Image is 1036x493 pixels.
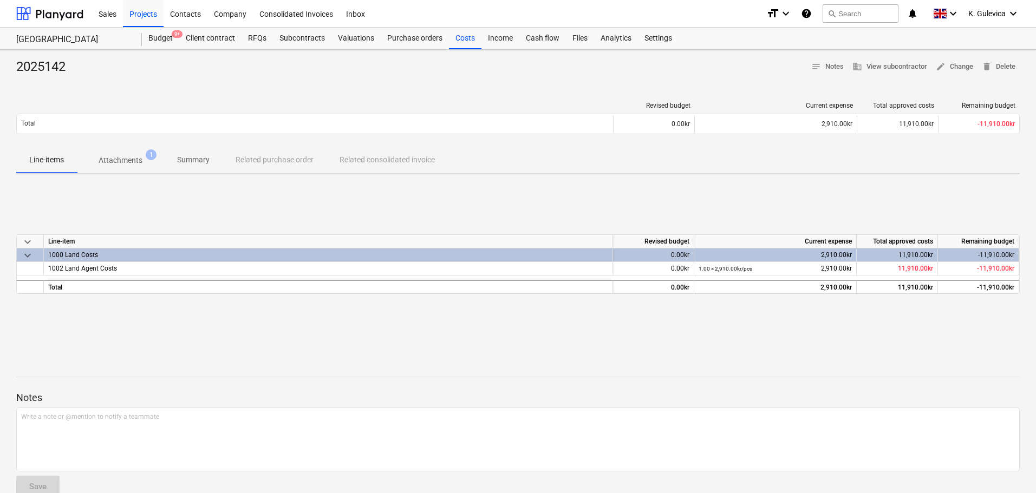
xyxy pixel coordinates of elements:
div: Budget [142,28,179,49]
div: 2,910.00kr [699,120,852,128]
button: Notes [807,58,848,75]
button: Delete [978,58,1020,75]
button: Search [823,4,898,23]
div: 11,910.00kr [857,280,938,293]
a: Analytics [594,28,638,49]
p: Attachments [99,155,142,166]
div: [GEOGRAPHIC_DATA] [16,34,129,45]
span: Delete [982,61,1015,73]
div: 2,910.00kr [699,281,852,294]
iframe: Chat Widget [982,441,1036,493]
a: Income [481,28,519,49]
div: Total [44,280,613,293]
span: delete [982,62,992,71]
a: Settings [638,28,679,49]
div: -11,910.00kr [938,280,1019,293]
div: Current expense [699,102,853,109]
span: search [828,9,836,18]
button: View subcontractor [848,58,931,75]
span: edit [936,62,946,71]
a: Files [566,28,594,49]
i: format_size [766,7,779,20]
i: keyboard_arrow_down [1007,7,1020,20]
div: Revised budget [613,235,694,248]
span: Change [936,61,973,73]
a: RFQs [242,28,273,49]
small: 1.00 × 2,910.00kr / pcs [699,266,752,272]
div: 11,910.00kr [857,248,938,262]
div: Remaining budget [938,235,1019,248]
p: Notes [16,391,1020,404]
span: notes [811,62,821,71]
div: 1000 Land Costs [48,248,608,261]
div: 2,910.00kr [699,262,852,275]
button: Change [931,58,978,75]
div: Current expense [694,235,857,248]
span: -11,910.00kr [978,120,1015,128]
div: 0.00kr [613,262,694,275]
a: Valuations [331,28,381,49]
div: 11,910.00kr [857,115,938,133]
i: keyboard_arrow_down [947,7,960,20]
div: 0.00kr [613,280,694,293]
span: 1 [146,149,157,160]
span: business [852,62,862,71]
span: 1002 Land Agent Costs [48,265,117,272]
span: keyboard_arrow_down [21,249,34,262]
div: Revised budget [618,102,690,109]
i: Knowledge base [801,7,812,20]
i: notifications [907,7,918,20]
span: 9+ [172,30,183,38]
div: 0.00kr [613,115,694,133]
a: Budget9+ [142,28,179,49]
div: 2025142 [16,58,74,76]
div: Total approved costs [862,102,934,109]
div: -11,910.00kr [938,248,1019,262]
span: K. Gulevica [968,9,1006,18]
div: 0.00kr [613,248,694,262]
a: Purchase orders [381,28,449,49]
span: Notes [811,61,844,73]
div: Line-item [44,235,613,248]
a: Cash flow [519,28,566,49]
i: keyboard_arrow_down [779,7,792,20]
p: Summary [177,154,210,166]
div: Remaining budget [943,102,1015,109]
a: Client contract [179,28,242,49]
div: 2,910.00kr [699,248,852,262]
p: Line-items [29,154,64,166]
p: Total [21,119,36,128]
span: -11,910.00kr [977,265,1014,272]
span: keyboard_arrow_down [21,235,34,248]
span: View subcontractor [852,61,927,73]
div: Total approved costs [857,235,938,248]
a: Costs [449,28,481,49]
a: Subcontracts [273,28,331,49]
span: 11,910.00kr [898,265,933,272]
